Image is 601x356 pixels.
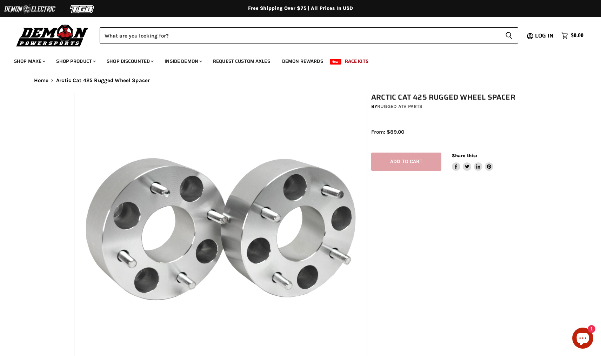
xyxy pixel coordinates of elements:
span: New! [330,59,342,65]
img: Demon Powersports [14,23,91,48]
a: Race Kits [340,54,374,68]
aside: Share this: [452,153,494,171]
a: Log in [532,33,558,39]
a: Home [34,78,49,83]
ul: Main menu [9,51,582,68]
input: Search [100,27,500,43]
h1: Arctic Cat 425 Rugged Wheel Spacer [371,93,531,102]
div: by [371,103,531,110]
a: Shop Discounted [101,54,158,68]
span: Share this: [452,153,477,158]
inbox-online-store-chat: Shopify online store chat [570,328,595,350]
a: Inside Demon [159,54,206,68]
a: Shop Make [9,54,49,68]
a: Rugged ATV Parts [377,103,422,109]
img: Demon Electric Logo 2 [4,2,56,16]
span: From: $89.00 [371,129,404,135]
button: Search [500,27,518,43]
a: $0.00 [558,31,587,41]
a: Shop Product [51,54,100,68]
span: $0.00 [571,32,583,39]
span: Arctic Cat 425 Rugged Wheel Spacer [56,78,150,83]
div: Free Shipping Over $75 | All Prices In USD [20,5,581,12]
nav: Breadcrumbs [20,78,581,83]
a: Request Custom Axles [208,54,275,68]
a: Demon Rewards [277,54,328,68]
form: Product [100,27,518,43]
img: TGB Logo 2 [56,2,109,16]
span: Log in [535,31,554,40]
